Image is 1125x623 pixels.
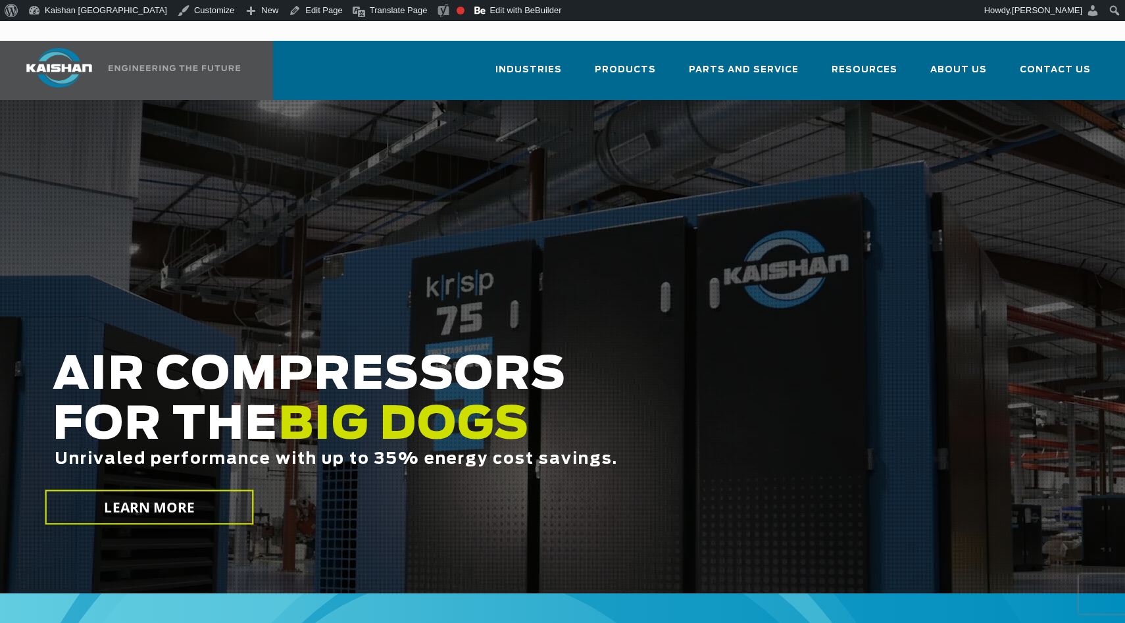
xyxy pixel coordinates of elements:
[832,62,897,78] span: Resources
[595,53,656,97] a: Products
[832,53,897,97] a: Resources
[930,62,987,78] span: About Us
[1020,62,1091,78] span: Contact Us
[689,53,799,97] a: Parts and Service
[1020,53,1091,97] a: Contact Us
[10,48,109,87] img: kaishan logo
[495,53,562,97] a: Industries
[457,7,464,14] div: Focus keyphrase not set
[495,62,562,78] span: Industries
[689,62,799,78] span: Parts and Service
[109,65,240,71] img: Engineering the future
[10,41,243,100] a: Kaishan USA
[278,403,530,448] span: BIG DOGS
[53,351,899,509] h2: AIR COMPRESSORS FOR THE
[55,451,618,467] span: Unrivaled performance with up to 35% energy cost savings.
[930,53,987,97] a: About Us
[105,498,195,517] span: LEARN MORE
[45,490,254,525] a: LEARN MORE
[595,62,656,78] span: Products
[1012,5,1082,15] span: [PERSON_NAME]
